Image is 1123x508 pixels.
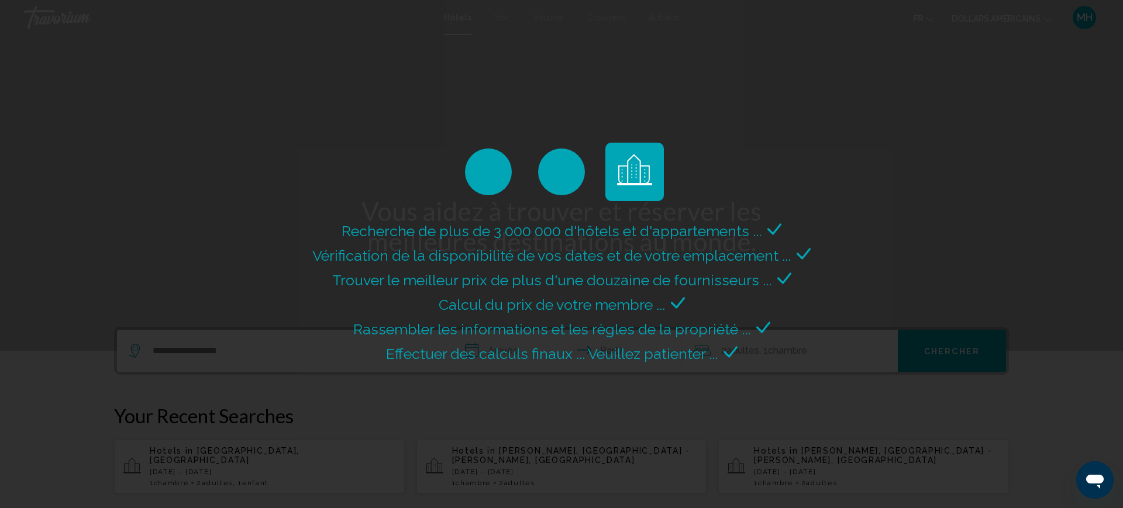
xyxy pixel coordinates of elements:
[1076,461,1114,499] iframe: Bouton de lancement de la fenêtre de messagerie
[353,320,750,338] span: Rassembler les informations et les règles de la propriété ...
[386,345,718,362] span: Effectuer des calculs finaux ... Veuillez patienter ...
[332,271,771,289] span: Trouver le meilleur prix de plus d'une douzaine de fournisseurs ...
[439,296,665,313] span: Calcul du prix de votre membre ...
[342,222,762,240] span: Recherche de plus de 3 000 000 d'hôtels et d'appartements ...
[312,247,791,264] span: Vérification de la disponibilité de vos dates et de votre emplacement ...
